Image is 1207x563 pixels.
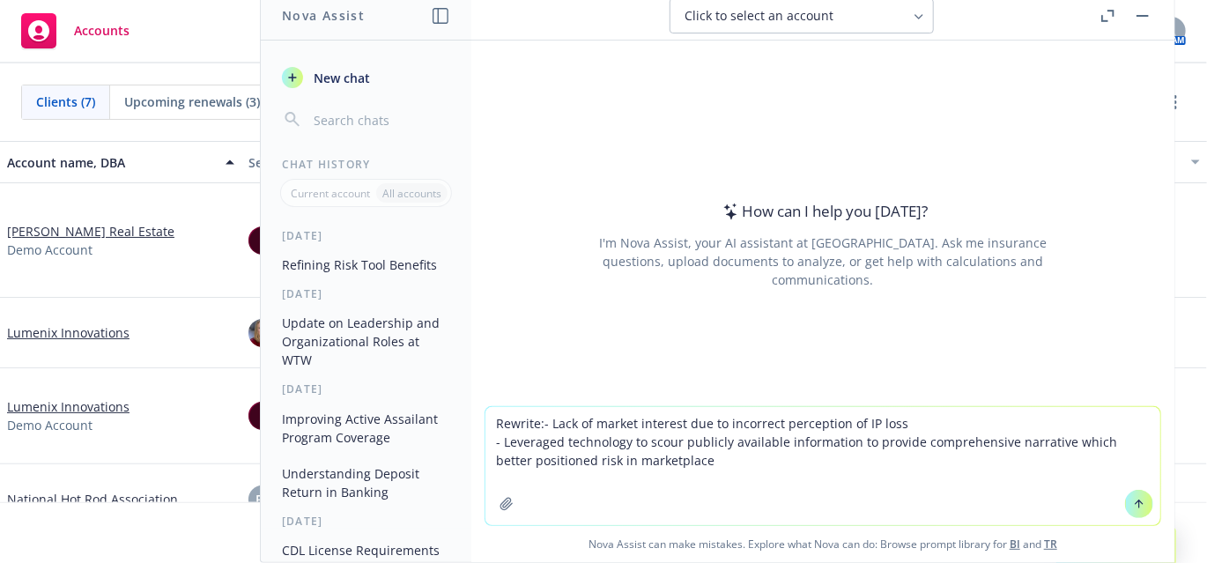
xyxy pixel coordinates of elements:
[382,186,441,201] p: All accounts
[7,222,174,241] a: [PERSON_NAME] Real Estate
[685,7,833,25] span: Click to select an account
[275,250,457,279] button: Refining Risk Tool Benefits
[1010,537,1020,552] a: BI
[36,93,95,111] span: Clients (7)
[275,308,457,374] button: Update on Leadership and Organizational Roles at WTW
[261,286,471,301] div: [DATE]
[275,404,457,452] button: Improving Active Assailant Program Coverage
[248,153,476,172] div: Service team
[7,490,178,508] a: National Hot Rod Association
[718,200,929,223] div: How can I help you [DATE]?
[7,323,130,342] a: Lumenix Innovations
[575,233,1070,289] div: I'm Nova Assist, your AI assistant at [GEOGRAPHIC_DATA]. Ask me insurance questions, upload docum...
[7,416,93,434] span: Demo Account
[7,153,215,172] div: Account name, DBA
[256,490,270,508] span: FE
[7,397,130,416] a: Lumenix Innovations
[14,6,137,56] a: Accounts
[7,241,93,259] span: Demo Account
[248,226,277,255] img: photo
[282,6,365,25] h1: Nova Assist
[261,382,471,396] div: [DATE]
[1165,92,1186,113] a: more
[248,319,277,347] img: photo
[478,526,1167,562] span: Nova Assist can make mistakes. Explore what Nova can do: Browse prompt library for and
[310,69,370,87] span: New chat
[124,93,260,111] span: Upcoming renewals (3)
[261,157,471,172] div: Chat History
[1044,537,1057,552] a: TR
[241,141,483,183] button: Service team
[261,228,471,243] div: [DATE]
[310,107,450,132] input: Search chats
[275,459,457,507] button: Understanding Deposit Return in Banking
[485,407,1160,525] textarea: Rewrite:- Lack of market interest due to incorrect perception of IP loss - Leveraged technology t...
[74,24,130,38] span: Accounts
[261,514,471,529] div: [DATE]
[275,62,457,93] button: New chat
[291,186,370,201] p: Current account
[248,402,277,430] img: photo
